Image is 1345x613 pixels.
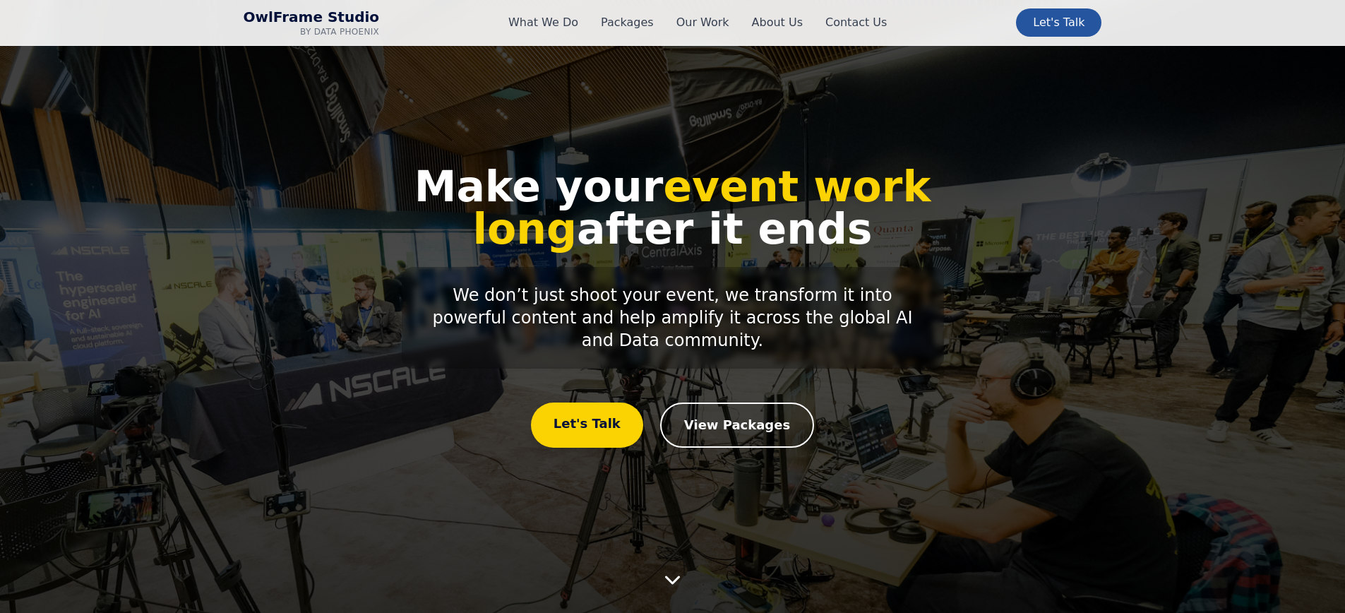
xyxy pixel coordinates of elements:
[472,162,931,254] span: event work long
[601,14,654,31] a: Packages
[244,8,380,37] a: OwlFrame Studio Home
[379,403,967,448] div: Call to action buttons
[660,403,814,448] a: View Packages
[752,14,803,31] a: About Us
[825,14,887,31] a: Contact Us
[244,26,380,37] span: by Data Phoenix
[1016,8,1101,37] a: Let's Talk
[531,403,643,448] a: Let's Talk
[244,8,380,26] span: OwlFrame Studio
[676,14,729,31] a: Our Work
[402,267,944,369] p: We don’t just shoot your event, we transform it into powerful content and help amplify it across ...
[379,165,967,250] h1: Make your after it ends
[508,14,578,31] a: What We Do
